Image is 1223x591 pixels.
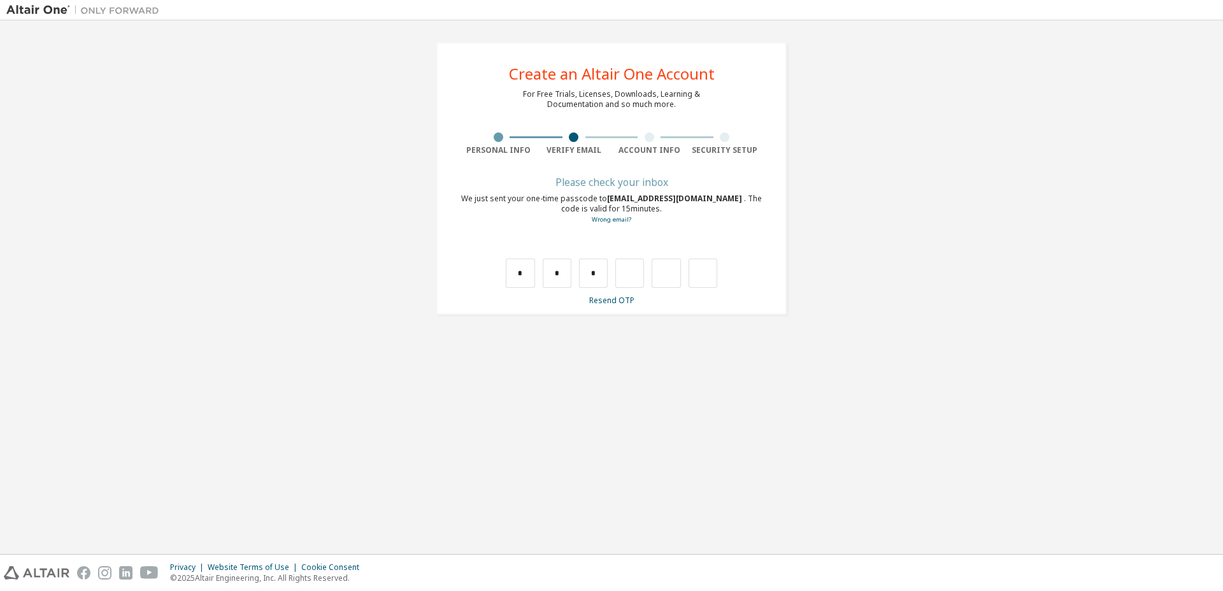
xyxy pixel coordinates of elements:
[301,562,367,573] div: Cookie Consent
[536,145,612,155] div: Verify Email
[509,66,715,82] div: Create an Altair One Account
[140,566,159,580] img: youtube.svg
[589,295,634,306] a: Resend OTP
[461,194,762,225] div: We just sent your one-time passcode to . The code is valid for 15 minutes.
[98,566,111,580] img: instagram.svg
[461,178,762,186] div: Please check your inbox
[119,566,132,580] img: linkedin.svg
[6,4,166,17] img: Altair One
[208,562,301,573] div: Website Terms of Use
[77,566,90,580] img: facebook.svg
[4,566,69,580] img: altair_logo.svg
[170,562,208,573] div: Privacy
[461,145,536,155] div: Personal Info
[170,573,367,583] p: © 2025 Altair Engineering, Inc. All Rights Reserved.
[687,145,763,155] div: Security Setup
[607,193,744,204] span: [EMAIL_ADDRESS][DOMAIN_NAME]
[611,145,687,155] div: Account Info
[592,215,631,224] a: Go back to the registration form
[523,89,700,110] div: For Free Trials, Licenses, Downloads, Learning & Documentation and so much more.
